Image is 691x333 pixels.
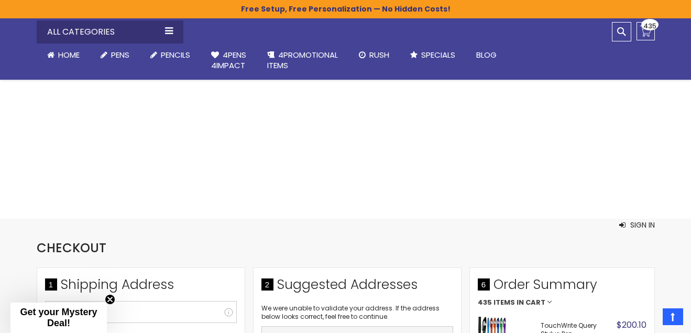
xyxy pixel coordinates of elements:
span: 435 [478,299,492,306]
span: Pencils [161,49,190,60]
span: Sign In [630,220,655,230]
a: 4PROMOTIONALITEMS [257,44,348,78]
span: Checkout [37,239,106,256]
span: Pens [111,49,129,60]
button: Sign In [619,220,655,230]
span: Rush [369,49,389,60]
a: Rush [348,44,400,67]
a: Home [37,44,90,67]
span: Home [58,49,80,60]
iframe: Google Customer Reviews [605,305,691,333]
span: Specials [421,49,455,60]
span: Order Summary [478,276,646,299]
div: Get your Mystery Deal!Close teaser [10,303,107,333]
a: Pencils [140,44,201,67]
a: 435 [637,22,655,40]
div: All Categories [37,20,183,44]
a: Pens [90,44,140,67]
span: 435 [643,21,656,31]
span: Get your Mystery Deal! [20,307,97,328]
span: 4PROMOTIONAL ITEMS [267,49,338,71]
span: Blog [476,49,497,60]
a: Blog [466,44,507,67]
a: 4Pens4impact [201,44,257,78]
span: Items in Cart [493,299,545,306]
div: Shipping Address [45,276,237,299]
div: Suggested Addresses [261,276,453,299]
button: Close teaser [105,294,115,305]
p: We were unable to validate your address. If the address below looks correct, feel free to continue. [261,304,453,321]
a: Specials [400,44,466,67]
span: 4Pens 4impact [211,49,246,71]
